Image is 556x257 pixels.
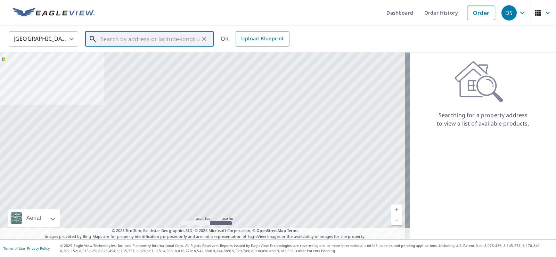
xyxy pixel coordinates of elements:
[24,209,43,227] div: Aerial
[60,243,553,254] p: © 2025 Eagle View Technologies, Inc. and Pictometry International Corp. All Rights Reserved. Repo...
[241,34,284,43] span: Upload Blueprint
[467,6,495,20] a: Order
[436,111,530,128] p: Searching for a property address to view a list of available products.
[501,5,517,21] div: DS
[9,29,78,49] div: [GEOGRAPHIC_DATA]
[13,8,95,18] img: EV Logo
[391,215,402,225] a: Current Level 5, Zoom Out
[8,209,60,227] div: Aerial
[3,246,25,251] a: Terms of Use
[236,31,289,47] a: Upload Blueprint
[27,246,50,251] a: Privacy Policy
[100,29,199,49] input: Search by address or latitude-longitude
[3,246,50,250] p: |
[287,228,299,233] a: Terms
[199,34,209,44] button: Clear
[256,228,286,233] a: OpenStreetMap
[221,31,289,47] div: OR
[112,228,299,234] span: © 2025 TomTom, Earthstar Geographics SIO, © 2025 Microsoft Corporation, ©
[391,204,402,215] a: Current Level 5, Zoom In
